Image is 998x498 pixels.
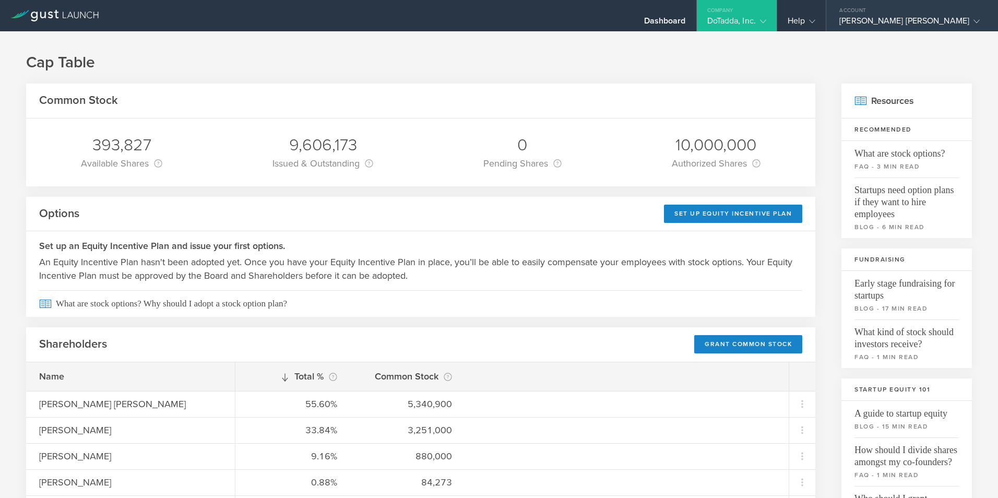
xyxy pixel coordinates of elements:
h3: Recommended [841,118,972,141]
div: 880,000 [363,449,452,463]
div: Name [39,370,222,383]
div: 5,340,900 [363,397,452,411]
h2: Common Stock [39,93,118,108]
div: [PERSON_NAME] [PERSON_NAME] [39,397,222,411]
a: What are stock options?faq - 3 min read [841,141,972,177]
div: Dashboard [644,16,686,31]
div: Set Up Equity Incentive Plan [664,205,802,223]
a: How should I divide shares amongst my co-founders?faq - 1 min read [841,437,972,486]
div: 393,827 [81,134,162,156]
div: Available Shares [81,156,162,171]
small: blog - 17 min read [854,304,959,313]
div: [PERSON_NAME] [PERSON_NAME] [839,16,980,31]
a: Early stage fundraising for startupsblog - 17 min read [841,271,972,319]
div: Grant Common Stock [694,335,802,353]
p: An Equity Incentive Plan hasn't been adopted yet. Once you have your Equity Incentive Plan in pla... [39,255,802,282]
h3: Set up an Equity Incentive Plan and issue your first options. [39,239,802,253]
h3: Startup Equity 101 [841,378,972,401]
div: [PERSON_NAME] [39,476,222,489]
h2: Shareholders [39,337,107,352]
a: What kind of stock should investors receive?faq - 1 min read [841,319,972,368]
div: 84,273 [363,476,452,489]
h2: Options [39,206,79,221]
div: 10,000,000 [672,134,761,156]
div: Pending Shares [483,156,562,171]
div: Authorized Shares [672,156,761,171]
div: 0.88% [248,476,337,489]
div: 3,251,000 [363,423,452,437]
div: Common Stock [363,369,452,384]
span: What are stock options? Why should I adopt a stock option plan? [39,290,802,317]
div: 33.84% [248,423,337,437]
h3: Fundraising [841,248,972,271]
a: A guide to startup equityblog - 15 min read [841,401,972,437]
span: Startups need option plans if they want to hire employees [854,177,959,220]
div: Total % [248,369,337,384]
span: Early stage fundraising for startups [854,271,959,302]
h1: Cap Table [26,52,972,73]
div: 9.16% [248,449,337,463]
span: What kind of stock should investors receive? [854,319,959,350]
div: Issued & Outstanding [272,156,373,171]
div: 9,606,173 [272,134,373,156]
small: blog - 6 min read [854,222,959,232]
span: A guide to startup equity [854,401,959,420]
div: Help [788,16,815,31]
div: DoTadda, Inc. [707,16,766,31]
small: faq - 1 min read [854,470,959,480]
div: 0 [483,134,562,156]
a: Startups need option plans if they want to hire employeesblog - 6 min read [841,177,972,238]
small: faq - 3 min read [854,162,959,171]
iframe: Chat Widget [946,448,998,498]
div: [PERSON_NAME] [39,423,222,437]
a: What are stock options? Why should I adopt a stock option plan? [26,290,815,317]
small: blog - 15 min read [854,422,959,431]
div: 55.60% [248,397,337,411]
span: What are stock options? [854,141,959,160]
small: faq - 1 min read [854,352,959,362]
h2: Resources [841,84,972,118]
span: How should I divide shares amongst my co-founders? [854,437,959,468]
div: [PERSON_NAME] [39,449,222,463]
